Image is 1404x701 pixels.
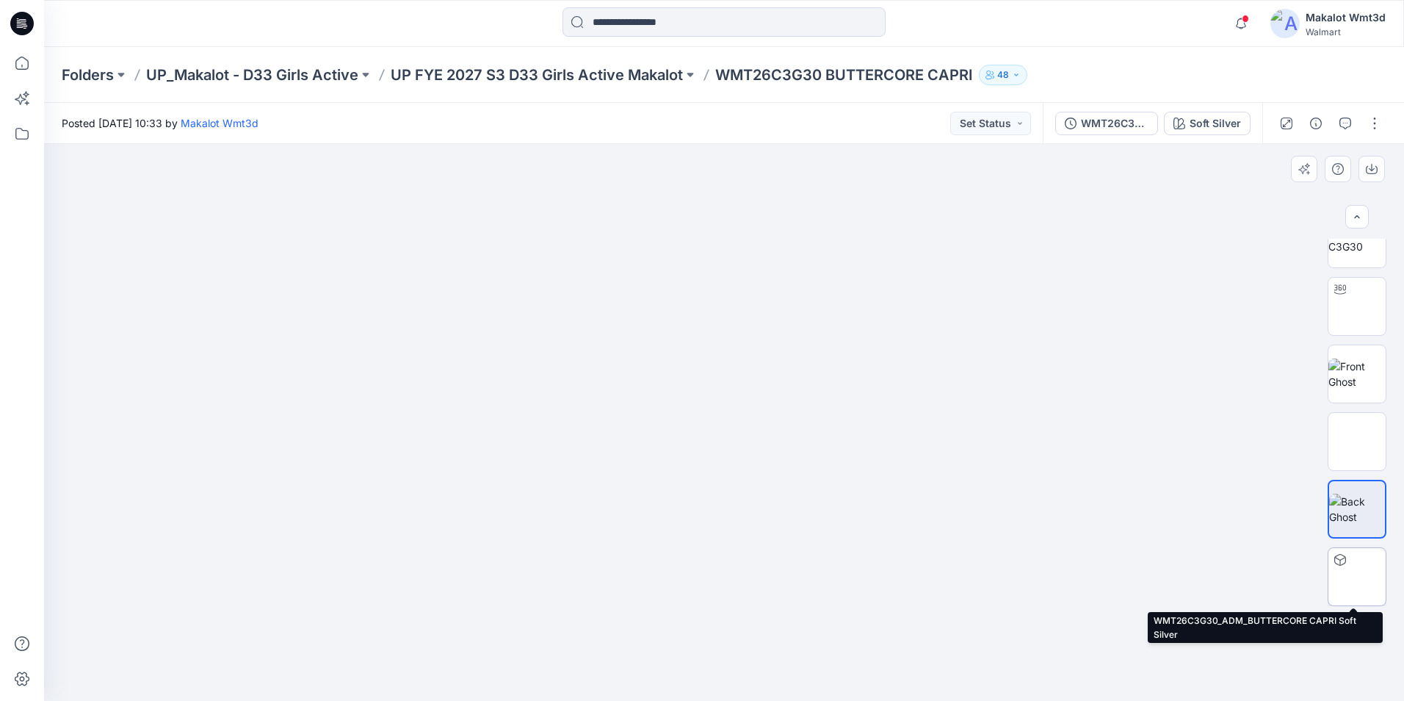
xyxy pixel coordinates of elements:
[1329,494,1385,525] img: Back Ghost
[1328,223,1386,254] img: WMT26C3G30
[715,65,973,85] p: WMT26C3G30 BUTTERCORE CAPRI
[1306,9,1386,26] div: Makalot Wmt3d
[146,65,358,85] a: UP_Makalot - D33 Girls Active
[1304,112,1328,135] button: Details
[997,67,1009,83] p: 48
[62,115,258,131] span: Posted [DATE] 10:33 by
[391,65,683,85] a: UP FYE 2027 S3 D33 Girls Active Makalot
[1270,9,1300,38] img: avatar
[1055,112,1158,135] button: WMT26C3G30_ADM_BUTTERCORE CAPRI
[1190,115,1241,132] div: Soft Silver
[979,65,1027,85] button: 48
[1164,112,1251,135] button: Soft Silver
[1328,359,1386,389] img: Front Ghost
[1081,115,1148,132] div: WMT26C3G30_ADM_BUTTERCORE CAPRI
[1306,26,1386,37] div: Walmart
[181,117,258,129] a: Makalot Wmt3d
[62,65,114,85] a: Folders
